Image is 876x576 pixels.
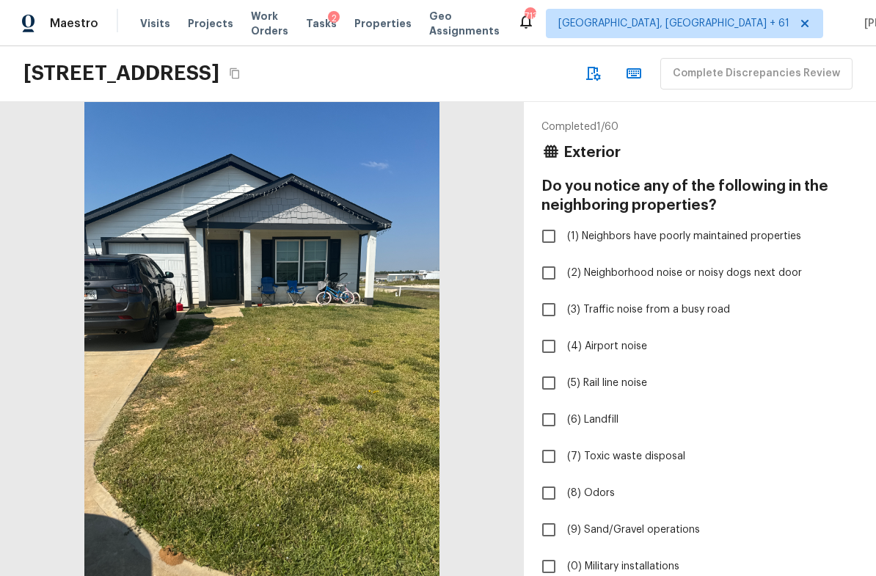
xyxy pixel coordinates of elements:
[563,143,621,162] h4: Exterior
[354,16,412,31] span: Properties
[567,559,679,574] span: (0) Military installations
[567,522,700,537] span: (9) Sand/Gravel operations
[567,339,647,354] span: (4) Airport noise
[225,64,244,83] button: Copy Address
[251,9,288,38] span: Work Orders
[306,18,337,29] span: Tasks
[541,120,858,134] p: Completed 1 / 60
[567,302,730,317] span: (3) Traffic noise from a busy road
[188,16,233,31] span: Projects
[23,60,219,87] h2: [STREET_ADDRESS]
[140,16,170,31] span: Visits
[50,16,98,31] span: Maestro
[567,266,802,280] span: (2) Neighborhood noise or noisy dogs next door
[541,177,858,215] h4: Do you notice any of the following in the neighboring properties?
[567,376,647,390] span: (5) Rail line noise
[567,486,615,500] span: (8) Odors
[328,11,340,26] div: 2
[525,9,535,23] div: 713
[567,449,685,464] span: (7) Toxic waste disposal
[558,16,789,31] span: [GEOGRAPHIC_DATA], [GEOGRAPHIC_DATA] + 61
[567,229,801,244] span: (1) Neighbors have poorly maintained properties
[567,412,618,427] span: (6) Landfill
[429,9,500,38] span: Geo Assignments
